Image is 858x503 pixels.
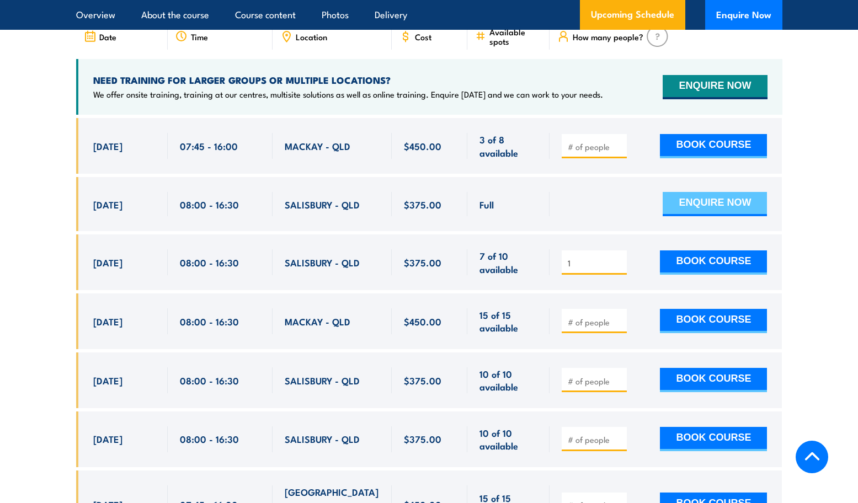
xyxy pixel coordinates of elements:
span: 08:00 - 16:30 [180,374,239,387]
span: Date [99,32,116,41]
span: [DATE] [93,198,122,211]
button: BOOK COURSE [660,250,767,275]
span: $450.00 [404,140,441,152]
span: 08:00 - 16:30 [180,432,239,445]
button: BOOK COURSE [660,309,767,333]
span: Time [191,32,208,41]
span: $375.00 [404,432,441,445]
input: # of people [568,317,623,328]
span: 7 of 10 available [479,249,537,275]
span: [DATE] [93,140,122,152]
span: $450.00 [404,315,441,328]
button: ENQUIRE NOW [663,192,767,216]
button: BOOK COURSE [660,427,767,451]
span: SALISBURY - QLD [285,432,360,445]
span: $375.00 [404,374,441,387]
span: 10 of 10 available [479,367,537,393]
span: SALISBURY - QLD [285,256,360,269]
span: Full [479,198,494,211]
span: MACKAY - QLD [285,315,350,328]
span: [DATE] [93,315,122,328]
p: We offer onsite training, training at our centres, multisite solutions as well as online training... [93,89,603,100]
span: $375.00 [404,198,441,211]
span: 08:00 - 16:30 [180,256,239,269]
input: # of people [568,141,623,152]
span: 08:00 - 16:30 [180,198,239,211]
input: # of people [568,434,623,445]
span: 3 of 8 available [479,133,537,159]
button: ENQUIRE NOW [663,75,767,99]
span: SALISBURY - QLD [285,374,360,387]
span: 10 of 10 available [479,426,537,452]
button: BOOK COURSE [660,134,767,158]
input: # of people [568,258,623,269]
button: BOOK COURSE [660,368,767,392]
span: How many people? [573,32,643,41]
span: Location [296,32,327,41]
h4: NEED TRAINING FOR LARGER GROUPS OR MULTIPLE LOCATIONS? [93,74,603,86]
span: Available spots [489,27,542,46]
span: SALISBURY - QLD [285,198,360,211]
input: # of people [568,376,623,387]
span: [DATE] [93,256,122,269]
span: $375.00 [404,256,441,269]
span: [DATE] [93,374,122,387]
span: 07:45 - 16:00 [180,140,238,152]
span: [DATE] [93,432,122,445]
span: 08:00 - 16:30 [180,315,239,328]
span: MACKAY - QLD [285,140,350,152]
span: Cost [415,32,431,41]
span: 15 of 15 available [479,308,537,334]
